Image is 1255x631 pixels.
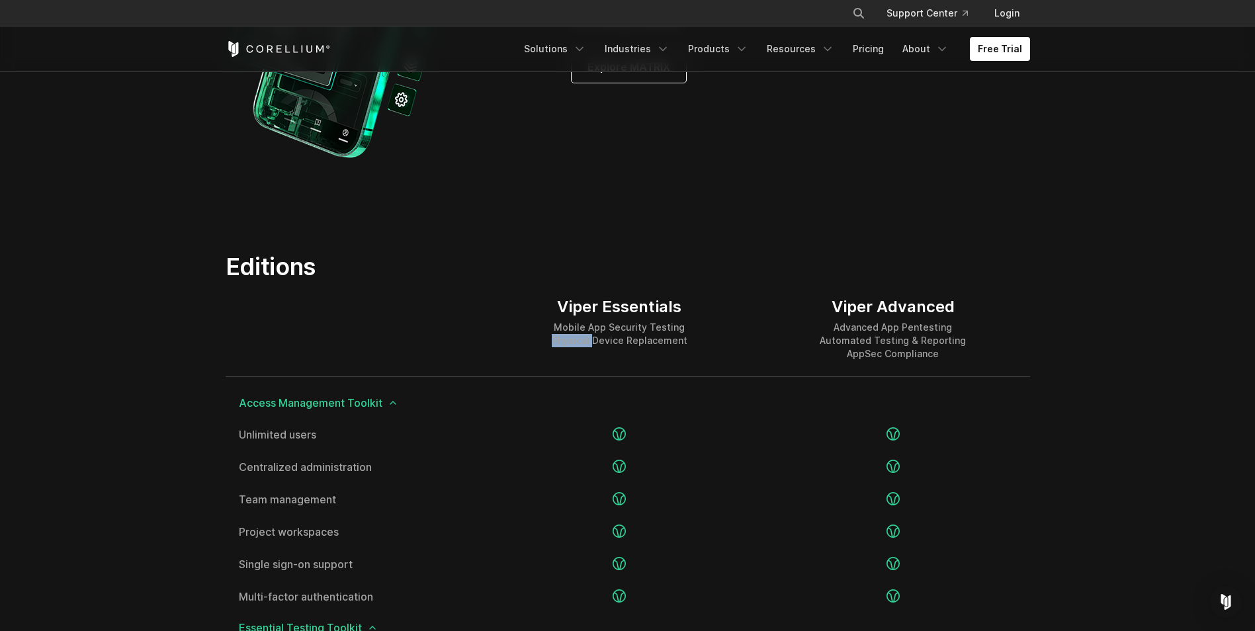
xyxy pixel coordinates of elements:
div: Navigation Menu [836,1,1030,25]
div: Navigation Menu [516,37,1030,61]
a: Industries [597,37,677,61]
button: Search [847,1,871,25]
a: Corellium Home [226,41,331,57]
a: Support Center [876,1,978,25]
a: Unlimited users [239,429,470,440]
a: Team management [239,494,470,505]
div: Viper Essentials [552,297,687,317]
div: Open Intercom Messenger [1210,586,1242,618]
a: Pricing [845,37,892,61]
a: Project workspaces [239,526,470,537]
a: Single sign-on support [239,559,470,569]
a: Multi-factor authentication [239,591,470,602]
a: Resources [759,37,842,61]
div: Mobile App Security Testing Physical Device Replacement [552,321,687,347]
span: Access Management Toolkit [239,398,1017,408]
div: Viper Advanced [820,297,966,317]
a: Solutions [516,37,594,61]
a: Centralized administration [239,462,470,472]
h2: Editions [226,252,753,281]
a: Login [984,1,1030,25]
a: About [894,37,957,61]
a: Free Trial [970,37,1030,61]
div: Advanced App Pentesting Automated Testing & Reporting AppSec Compliance [820,321,966,360]
a: Products [680,37,756,61]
